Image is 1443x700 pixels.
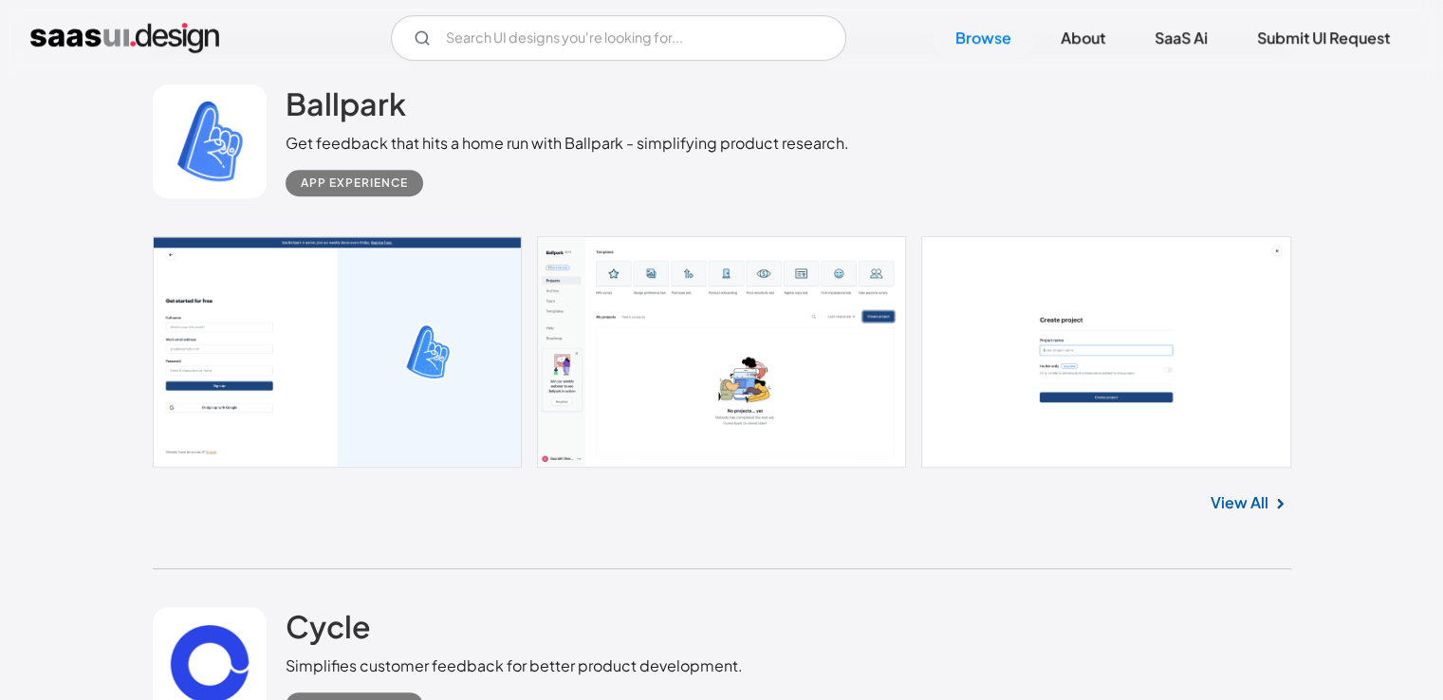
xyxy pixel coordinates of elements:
div: App Experience [301,172,408,194]
a: Browse [933,17,1034,59]
div: Simplifies customer feedback for better product development. [286,654,743,677]
a: Cycle [286,607,371,654]
a: home [30,23,219,53]
a: SaaS Ai [1132,17,1230,59]
a: About [1038,17,1128,59]
input: Search UI designs you're looking for... [391,15,846,61]
a: View All [1211,491,1268,514]
form: Email Form [391,15,846,61]
h2: Ballpark [286,84,406,122]
a: Ballpark [286,84,406,132]
a: Submit UI Request [1234,17,1413,59]
div: Get feedback that hits a home run with Ballpark - simplifying product research. [286,132,849,155]
h2: Cycle [286,607,371,645]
